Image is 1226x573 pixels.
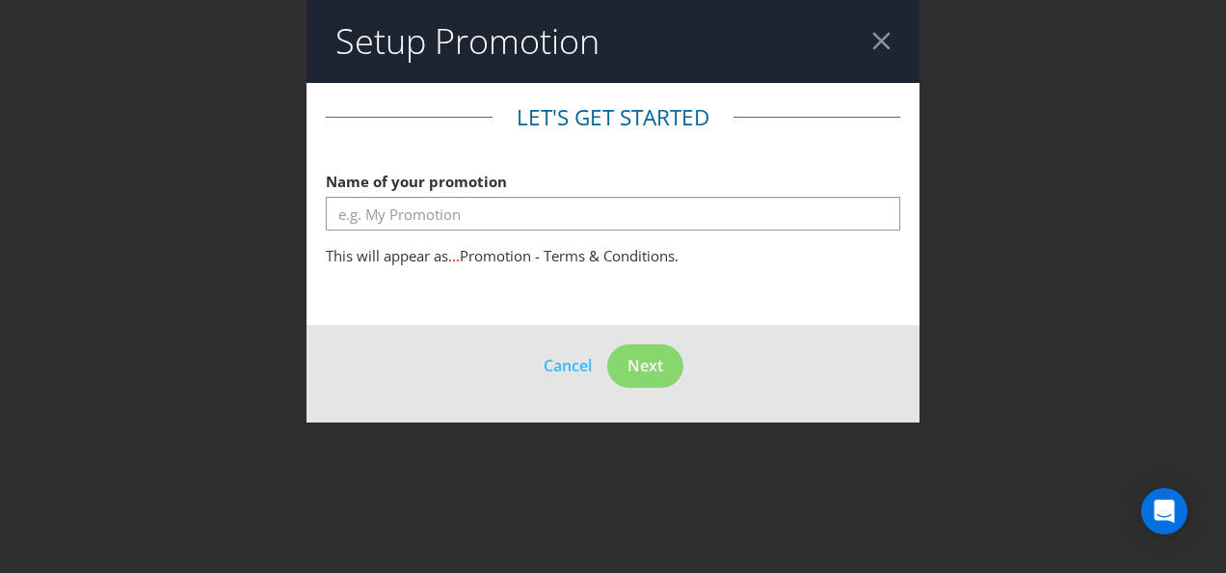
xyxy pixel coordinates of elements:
span: Name of your promotion [326,172,507,191]
div: Open Intercom Messenger [1141,488,1187,534]
button: Cancel [543,353,593,378]
h2: Setup Promotion [335,22,600,61]
span: Next [627,355,663,376]
span: ... [448,246,460,265]
input: e.g. My Promotion [326,197,900,231]
span: Promotion - Terms & Conditions. [460,246,679,265]
span: This will appear as [326,246,448,265]
button: Next [607,344,683,388]
span: Cancel [544,355,592,376]
legend: Let's get started [493,102,733,133]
